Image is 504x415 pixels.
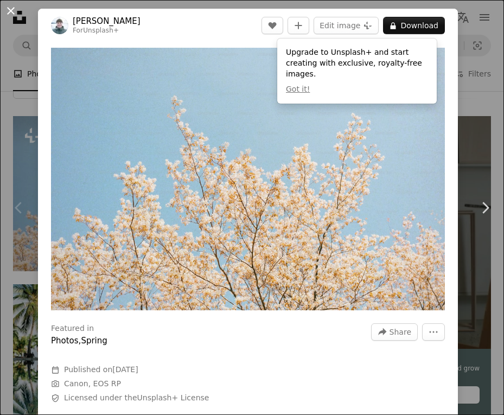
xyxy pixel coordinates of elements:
[64,379,121,390] button: Canon, EOS RP
[51,336,79,346] a: Photos
[137,393,209,402] a: Unsplash+ License
[288,17,309,34] button: Add to Collection
[73,16,141,27] a: [PERSON_NAME]
[390,324,411,340] span: Share
[383,17,445,34] button: Download
[422,323,445,341] button: More Actions
[261,17,283,34] button: Like
[83,27,119,34] a: Unsplash+
[81,336,107,346] a: Spring
[79,336,81,346] span: ,
[64,393,209,404] span: Licensed under the
[286,84,310,95] button: Got it!
[112,365,138,374] time: February 6, 2024 at 10:47:53 AM EST
[466,156,504,260] a: Next
[51,48,445,310] button: Zoom in on this image
[314,17,379,34] button: Edit image
[277,39,437,104] div: Upgrade to Unsplash+ and start creating with exclusive, royalty-free images.
[64,365,138,374] span: Published on
[51,17,68,34] img: Go to Hans Isaacson's profile
[51,48,445,310] img: a tree with white flowers against a blue sky
[73,27,141,35] div: For
[371,323,418,341] button: Share this image
[51,323,94,334] h3: Featured in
